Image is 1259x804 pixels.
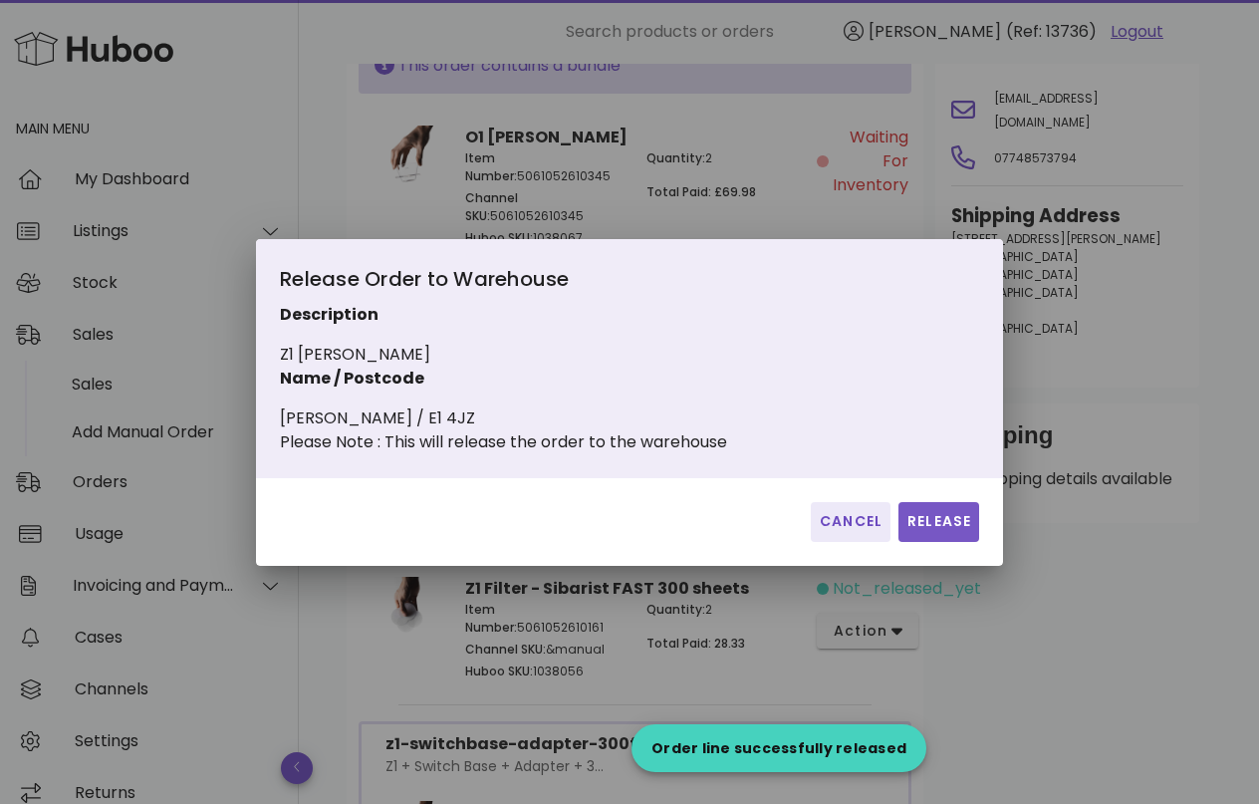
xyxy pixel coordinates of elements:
[811,502,890,542] button: Cancel
[631,738,926,758] div: Order line successfully released
[898,502,979,542] button: Release
[819,511,882,532] span: Cancel
[280,367,727,391] p: Name / Postcode
[280,303,727,327] p: Description
[280,263,727,303] div: Release Order to Warehouse
[906,511,971,532] span: Release
[280,263,727,454] div: Z1 [PERSON_NAME] [PERSON_NAME] / E1 4JZ
[280,430,727,454] div: Please Note : This will release the order to the warehouse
